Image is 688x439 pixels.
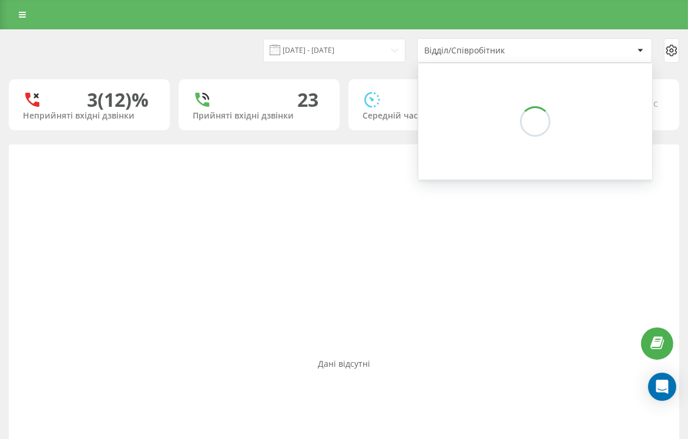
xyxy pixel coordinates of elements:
[23,111,156,121] div: Неприйняті вхідні дзвінки
[193,111,325,121] div: Прийняті вхідні дзвінки
[87,89,149,111] div: 3 (12)%
[297,89,318,111] div: 23
[653,97,658,110] span: c
[648,373,676,401] div: Open Intercom Messenger
[424,46,565,56] div: Відділ/Співробітник
[363,111,495,121] div: Середній час розмови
